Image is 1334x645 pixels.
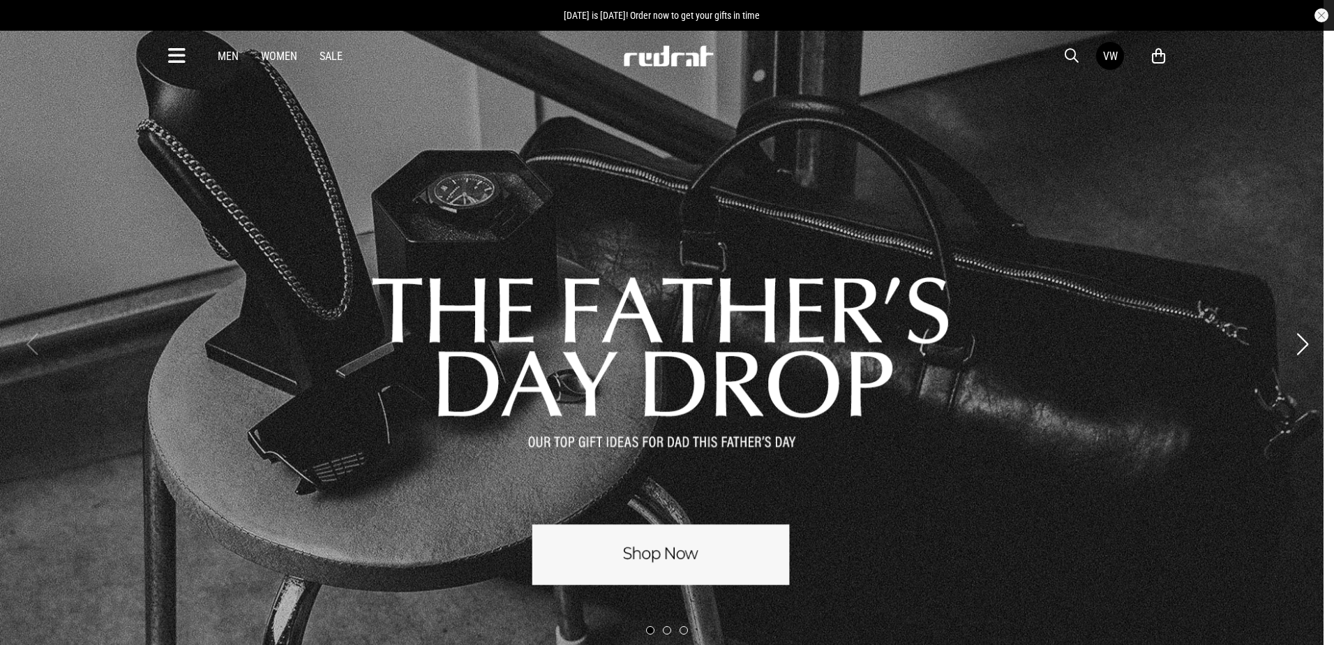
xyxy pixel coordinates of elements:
[1103,50,1118,63] div: VW
[1293,329,1312,359] button: Next slide
[218,50,239,63] a: Men
[622,45,714,66] img: Redrat logo
[261,50,297,63] a: Women
[22,329,41,359] button: Previous slide
[320,50,343,63] a: Sale
[564,10,760,21] span: [DATE] is [DATE]! Order now to get your gifts in time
